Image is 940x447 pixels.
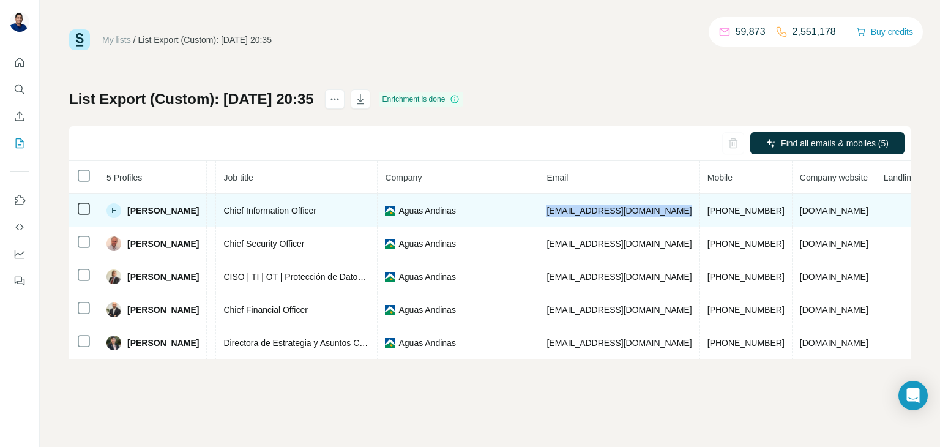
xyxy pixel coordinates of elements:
[106,203,121,218] div: F
[385,338,395,348] img: company-logo
[127,337,199,349] span: [PERSON_NAME]
[781,137,889,149] span: Find all emails & mobiles (5)
[127,271,199,283] span: [PERSON_NAME]
[707,239,785,249] span: [PHONE_NUMBER]
[707,305,785,315] span: [PHONE_NUMBER]
[800,239,868,249] span: [DOMAIN_NAME]
[707,338,785,348] span: [PHONE_NUMBER]
[546,239,692,249] span: [EMAIL_ADDRESS][DOMAIN_NAME]
[138,34,272,46] div: List Export (Custom): [DATE] 20:35
[102,35,131,45] a: My lists
[10,51,29,73] button: Quick start
[800,272,868,282] span: [DOMAIN_NAME]
[793,24,836,39] p: 2,551,178
[10,12,29,32] img: Avatar
[106,302,121,317] img: Avatar
[10,270,29,292] button: Feedback
[106,236,121,251] img: Avatar
[736,24,766,39] p: 59,873
[398,337,455,349] span: Aguas Andinas
[127,304,199,316] span: [PERSON_NAME]
[884,173,916,182] span: Landline
[546,338,692,348] span: [EMAIL_ADDRESS][DOMAIN_NAME]
[398,304,455,316] span: Aguas Andinas
[707,206,785,216] span: [PHONE_NUMBER]
[10,216,29,238] button: Use Surfe API
[69,89,314,109] h1: List Export (Custom): [DATE] 20:35
[800,173,868,182] span: Company website
[707,272,785,282] span: [PHONE_NUMBER]
[546,272,692,282] span: [EMAIL_ADDRESS][DOMAIN_NAME]
[398,271,455,283] span: Aguas Andinas
[223,173,253,182] span: Job title
[106,336,121,350] img: Avatar
[223,272,476,282] span: CISO | TI | OT | Protección de Datos | Seguridad de la Información
[385,305,395,315] img: company-logo
[800,338,868,348] span: [DOMAIN_NAME]
[546,305,692,315] span: [EMAIL_ADDRESS][DOMAIN_NAME]
[398,205,455,217] span: Aguas Andinas
[10,105,29,127] button: Enrich CSV
[127,238,199,250] span: [PERSON_NAME]
[10,243,29,265] button: Dashboard
[707,173,733,182] span: Mobile
[223,206,316,216] span: Chief Information Officer
[223,305,307,315] span: Chief Financial Officer
[800,206,868,216] span: [DOMAIN_NAME]
[69,29,90,50] img: Surfe Logo
[398,238,455,250] span: Aguas Andinas
[106,269,121,284] img: Avatar
[800,305,868,315] span: [DOMAIN_NAME]
[223,338,401,348] span: Directora de Estrategia y Asuntos Corporativos
[325,89,345,109] button: actions
[379,92,464,107] div: Enrichment is done
[133,34,136,46] li: /
[127,205,199,217] span: [PERSON_NAME]
[750,132,905,154] button: Find all emails & mobiles (5)
[385,239,395,249] img: company-logo
[546,173,568,182] span: Email
[385,173,422,182] span: Company
[223,239,304,249] span: Chief Security Officer
[106,173,142,182] span: 5 Profiles
[385,206,395,216] img: company-logo
[856,23,913,40] button: Buy credits
[10,132,29,154] button: My lists
[385,272,395,282] img: company-logo
[10,78,29,100] button: Search
[10,189,29,211] button: Use Surfe on LinkedIn
[898,381,928,410] div: Open Intercom Messenger
[546,206,692,216] span: [EMAIL_ADDRESS][DOMAIN_NAME]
